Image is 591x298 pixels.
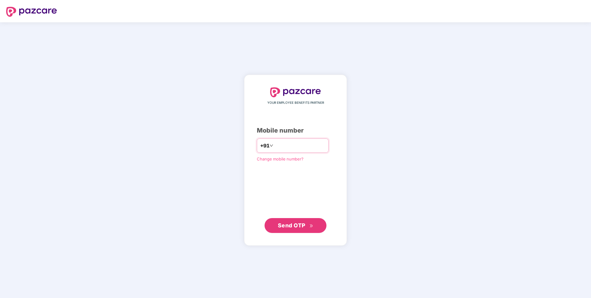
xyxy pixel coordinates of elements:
[257,156,304,161] a: Change mobile number?
[260,142,270,150] span: +91
[267,100,324,105] span: YOUR EMPLOYEE BENEFITS PARTNER
[257,126,334,135] div: Mobile number
[265,218,326,233] button: Send OTPdouble-right
[278,222,305,229] span: Send OTP
[309,224,313,228] span: double-right
[270,87,321,97] img: logo
[6,7,57,17] img: logo
[270,144,273,147] span: down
